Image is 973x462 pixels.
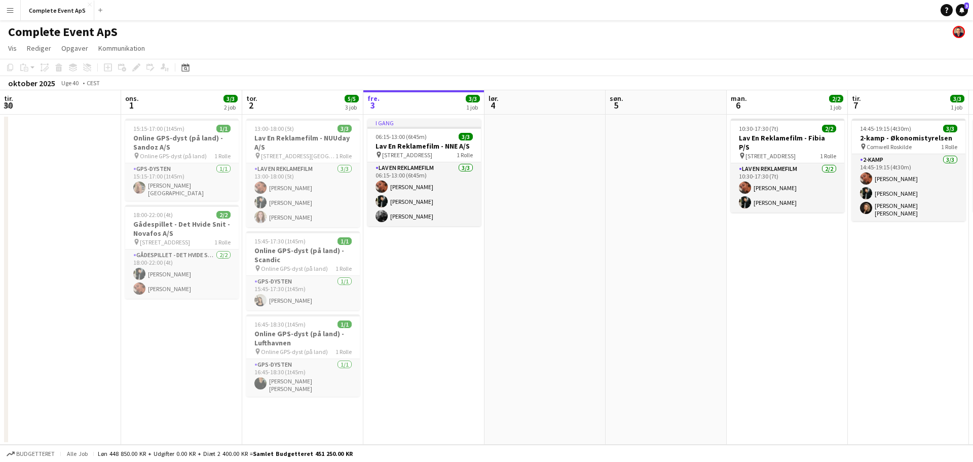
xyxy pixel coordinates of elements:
span: Samlet budgetteret 451 250.00 KR [253,450,353,457]
span: Uge 40 [57,79,83,87]
span: 1/1 [338,321,352,328]
a: Rediger [23,42,55,55]
div: 2 job [224,103,237,111]
div: 1 job [830,103,843,111]
span: Budgetteret [16,450,55,457]
div: 3 job [345,103,358,111]
span: 3/3 [943,125,957,132]
span: Opgaver [61,44,88,53]
span: 1 Rolle [214,152,231,160]
span: 1 [124,99,139,111]
div: I gang06:15-13:00 (6t45m)3/3Lav En Reklamefilm - NNE A/S [STREET_ADDRESS]1 RolleLav En Reklamefil... [367,119,481,226]
span: 2/2 [216,211,231,219]
app-card-role: GPS-dysten1/116:45-18:30 (1t45m)[PERSON_NAME] [PERSON_NAME] [246,359,360,397]
a: Vis [4,42,21,55]
span: 1 Rolle [214,238,231,246]
span: 15:15-17:00 (1t45m) [133,125,184,132]
span: lør. [489,94,499,103]
h3: Online GPS-dyst (på land) - Sandoz A/S [125,133,239,152]
h3: Lav En Reklamefilm - NNE A/S [367,141,481,151]
span: 16:45-18:30 (1t45m) [254,321,306,328]
span: 2/2 [829,95,843,102]
app-job-card: 14:45-19:15 (4t30m)3/32-kamp - Økonomistyrelsen Comwell Roskilde1 Rolle2-kamp3/314:45-19:15 (4t30... [852,119,965,221]
app-card-role: 2-kamp3/314:45-19:15 (4t30m)[PERSON_NAME][PERSON_NAME][PERSON_NAME] [PERSON_NAME] [852,154,965,221]
span: 13:00-18:00 (5t) [254,125,294,132]
span: 18:00-22:00 (4t) [133,211,173,219]
span: 30 [3,99,13,111]
span: [STREET_ADDRESS] [382,151,432,159]
span: 1 Rolle [457,151,473,159]
span: 15:45-17:30 (1t45m) [254,237,306,245]
span: tir. [4,94,13,103]
span: Kommunikation [98,44,145,53]
app-card-role: GPS-dysten1/115:45-17:30 (1t45m)[PERSON_NAME] [246,276,360,310]
span: man. [731,94,747,103]
h3: Lav En Reklamefilm - NUUday A/S [246,133,360,152]
div: Løn 448 850.00 KR + Udgifter 0.00 KR + Diæt 2 400.00 KR = [98,450,353,457]
a: Opgaver [57,42,92,55]
app-job-card: 16:45-18:30 (1t45m)1/1Online GPS-dyst (på land) - Lufthavnen Online GPS-dyst (på land)1 RolleGPS-... [246,314,360,397]
span: 1/1 [216,125,231,132]
span: fre. [367,94,380,103]
span: 2/2 [822,125,836,132]
span: Online GPS-dyst (på land) [261,265,328,272]
span: 3/3 [338,125,352,132]
span: 3/3 [223,95,238,102]
span: 5 [608,99,623,111]
span: 1 Rolle [941,143,957,151]
span: [STREET_ADDRESS][GEOGRAPHIC_DATA] [261,152,335,160]
span: 3 [366,99,380,111]
div: 1 job [466,103,479,111]
span: 06:15-13:00 (6t45m) [376,133,427,140]
button: Budgetteret [5,448,56,459]
span: Rediger [27,44,51,53]
span: 4 [487,99,499,111]
h3: 2-kamp - Økonomistyrelsen [852,133,965,143]
button: Complete Event ApS [21,1,94,20]
app-job-card: 15:45-17:30 (1t45m)1/1Online GPS-dyst (på land) - Scandic Online GPS-dyst (på land)1 RolleGPS-dys... [246,231,360,310]
app-card-role: Lav En Reklamefilm2/210:30-17:30 (7t)[PERSON_NAME][PERSON_NAME] [731,163,844,212]
span: 1 Rolle [820,152,836,160]
div: oktober 2025 [8,78,55,88]
span: 1 Rolle [335,348,352,356]
app-card-role: Lav En Reklamefilm3/313:00-18:00 (5t)[PERSON_NAME][PERSON_NAME][PERSON_NAME] [246,163,360,227]
div: CEST [87,79,100,87]
h3: Gådespillet - Det Hvide Snit - Novafos A/S [125,220,239,238]
span: Online GPS-dyst (på land) [261,348,328,356]
span: søn. [610,94,623,103]
app-job-card: 18:00-22:00 (4t)2/2Gådespillet - Det Hvide Snit - Novafos A/S [STREET_ADDRESS]1 RolleGådespillet ... [125,205,239,299]
span: Alle job [65,450,89,457]
span: 3 [964,3,969,9]
span: 10:30-17:30 (7t) [739,125,778,132]
app-job-card: 10:30-17:30 (7t)2/2Lav En Reklamefilm - Fibia P/S [STREET_ADDRESS]1 RolleLav En Reklamefilm2/210:... [731,119,844,212]
span: Vis [8,44,17,53]
span: Online GPS-dyst (på land) [140,152,207,160]
a: 3 [956,4,968,16]
h3: Online GPS-dyst (på land) - Scandic [246,246,360,264]
span: [STREET_ADDRESS] [140,238,190,246]
span: 1 Rolle [335,152,352,160]
span: tir. [852,94,861,103]
span: 1/1 [338,237,352,245]
span: 3/3 [459,133,473,140]
span: 5/5 [345,95,359,102]
h3: Lav En Reklamefilm - Fibia P/S [731,133,844,152]
span: 1 Rolle [335,265,352,272]
h1: Complete Event ApS [8,24,118,40]
span: ons. [125,94,139,103]
div: 1 job [951,103,964,111]
app-job-card: 15:15-17:00 (1t45m)1/1Online GPS-dyst (på land) - Sandoz A/S Online GPS-dyst (på land)1 RolleGPS-... [125,119,239,201]
h3: Online GPS-dyst (på land) - Lufthavnen [246,329,360,347]
span: 14:45-19:15 (4t30m) [860,125,911,132]
app-job-card: 13:00-18:00 (5t)3/3Lav En Reklamefilm - NUUday A/S [STREET_ADDRESS][GEOGRAPHIC_DATA]1 RolleLav En... [246,119,360,227]
app-user-avatar: Christian Brøckner [953,26,965,38]
span: 2 [245,99,257,111]
span: Comwell Roskilde [867,143,912,151]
